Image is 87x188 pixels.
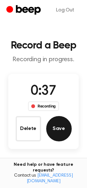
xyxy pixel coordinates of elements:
[6,4,42,16] a: Beep
[50,3,81,18] a: Log Out
[5,56,82,64] p: Recording in progress.
[46,116,72,141] button: Save Audio Record
[16,116,41,141] button: Delete Audio Record
[31,85,56,98] span: 0:37
[27,173,73,184] a: [EMAIL_ADDRESS][DOMAIN_NAME]
[28,101,59,111] div: Recording
[5,41,82,51] h1: Record a Beep
[4,173,83,184] span: Contact us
